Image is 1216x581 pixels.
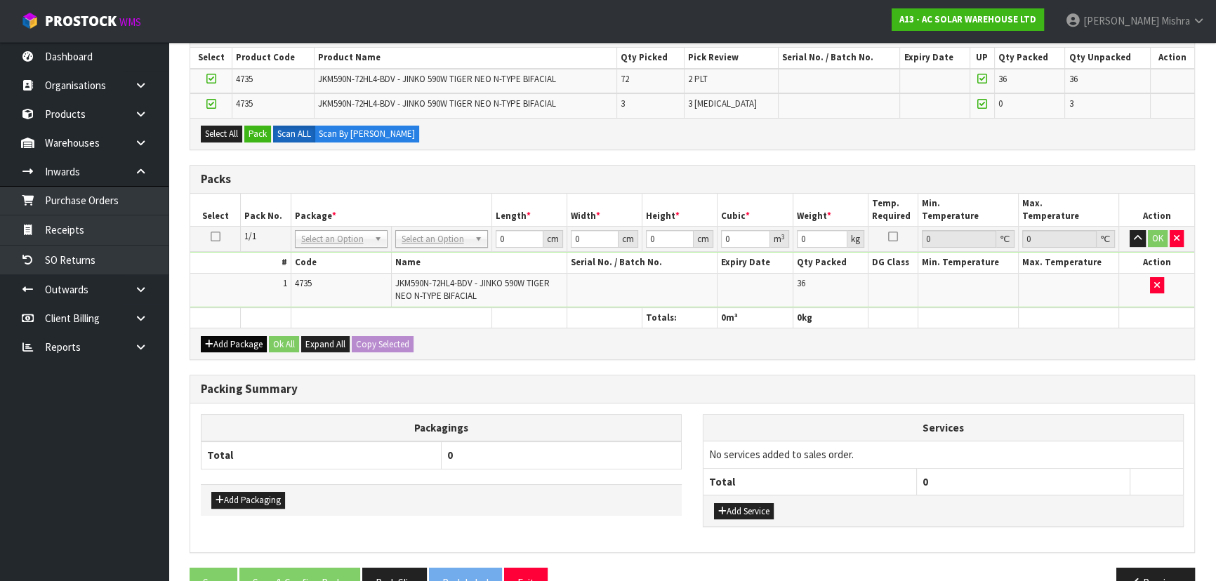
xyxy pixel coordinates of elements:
th: Pack No. [241,194,291,227]
span: 4735 [295,277,312,289]
th: Total [201,441,442,469]
button: Add Packaging [211,492,285,509]
a: A13 - AC SOLAR WAREHOUSE LTD [892,8,1044,31]
span: Select an Option [402,231,469,248]
th: Temp. Required [868,194,918,227]
th: Totals: [642,307,718,328]
th: Min. Temperature [918,194,1019,227]
th: Pick Review [684,48,778,68]
img: cube-alt.png [21,12,39,29]
th: Qty Packed [793,253,868,273]
div: cm [543,230,563,248]
small: WMS [119,15,141,29]
th: kg [793,307,868,328]
span: [PERSON_NAME] [1083,14,1159,27]
div: cm [694,230,713,248]
button: Select All [201,126,242,142]
th: Expiry Date [718,253,793,273]
th: # [190,253,291,273]
span: JKM590N-72HL4-BDV - JINKO 590W TIGER NEO N-TYPE BIFACIAL [318,98,556,109]
button: Copy Selected [352,336,414,353]
th: DG Class [868,253,918,273]
div: ℃ [1097,230,1115,248]
th: Cubic [718,194,793,227]
th: Qty Picked [616,48,684,68]
th: Action [1119,253,1194,273]
span: 0 [797,312,802,323]
th: Select [190,194,241,227]
span: 1/1 [244,230,256,242]
th: Select [190,48,232,68]
th: Qty Unpacked [1065,48,1151,68]
h3: Packing Summary [201,382,1184,396]
span: 3 [1069,98,1073,109]
span: 0 [447,448,453,462]
th: Action [1151,48,1194,68]
span: 36 [797,277,805,289]
th: Max. Temperature [1019,253,1119,273]
span: 3 [621,98,625,109]
th: Qty Packed [994,48,1065,68]
sup: 3 [781,232,785,241]
th: Total [703,468,917,495]
span: 1 [283,277,287,289]
th: Min. Temperature [918,253,1019,273]
div: ℃ [996,230,1015,248]
th: Action [1119,194,1194,227]
th: Length [491,194,567,227]
button: OK [1148,230,1168,247]
th: Product Name [315,48,617,68]
span: 3 [MEDICAL_DATA] [688,98,757,109]
label: Scan ALL [273,126,315,142]
span: 0 [998,98,1003,109]
button: Expand All [301,336,350,353]
span: Expand All [305,338,345,350]
button: Pack [244,126,271,142]
th: Weight [793,194,868,227]
strong: A13 - AC SOLAR WAREHOUSE LTD [899,13,1036,25]
span: 0 [923,475,928,488]
span: 2 PLT [688,73,708,85]
h3: Packs [201,173,1184,186]
span: 36 [998,73,1007,85]
th: m³ [718,307,793,328]
th: Code [291,253,391,273]
span: JKM590N-72HL4-BDV - JINKO 590W TIGER NEO N-TYPE BIFACIAL [395,277,550,302]
span: 4735 [236,98,253,109]
span: JKM590N-72HL4-BDV - JINKO 590W TIGER NEO N-TYPE BIFACIAL [318,73,556,85]
th: Packagings [201,414,682,441]
th: Height [642,194,718,227]
button: Add Service [714,503,774,520]
th: Width [567,194,642,227]
span: 36 [1069,73,1077,85]
th: Name [391,253,567,273]
th: Serial No. / Batch No. [778,48,900,68]
span: 0 [721,312,726,323]
th: UP [970,48,994,68]
div: cm [619,230,638,248]
th: Serial No. / Batch No. [567,253,718,273]
button: Ok All [269,336,299,353]
th: Services [703,415,1183,441]
span: 72 [621,73,629,85]
th: Expiry Date [900,48,970,68]
span: Mishra [1161,14,1190,27]
th: Max. Temperature [1019,194,1119,227]
td: No services added to sales order. [703,441,1183,468]
div: kg [847,230,864,248]
label: Scan By [PERSON_NAME] [315,126,419,142]
th: Product Code [232,48,315,68]
span: ProStock [45,12,117,30]
button: Add Package [201,336,267,353]
div: m [770,230,789,248]
span: Select an Option [301,231,369,248]
span: 4735 [236,73,253,85]
th: Package [291,194,491,227]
